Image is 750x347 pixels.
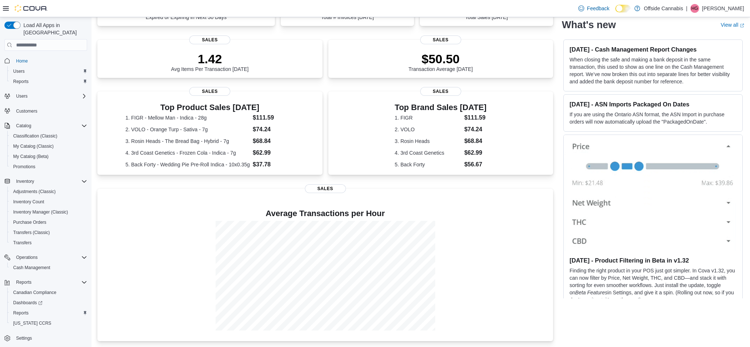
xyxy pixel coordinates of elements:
[13,230,50,235] span: Transfers (Classic)
[16,279,31,285] span: Reports
[562,19,616,31] h2: What's new
[10,197,47,206] a: Inventory Count
[253,148,294,157] dd: $62.99
[570,111,736,125] p: If you are using the Ontario ASN format, the ASN Import in purchase orders will now automatically...
[10,238,87,247] span: Transfers
[1,277,90,287] button: Reports
[1,121,90,131] button: Catalog
[189,87,230,96] span: Sales
[7,66,90,76] button: Users
[7,131,90,141] button: Classification (Classic)
[1,176,90,186] button: Inventory
[16,335,32,341] span: Settings
[16,254,38,260] span: Operations
[13,290,56,295] span: Canadian Compliance
[690,4,699,13] div: Holly Garel
[7,197,90,207] button: Inventory Count
[305,184,346,193] span: Sales
[7,238,90,248] button: Transfers
[10,67,87,76] span: Users
[10,288,59,297] a: Canadian Compliance
[10,309,31,317] a: Reports
[13,278,87,287] span: Reports
[253,137,294,146] dd: $68.84
[13,164,36,170] span: Promotions
[171,52,249,72] div: Avg Items Per Transaction [DATE]
[10,208,71,216] a: Inventory Manager (Classic)
[10,218,87,227] span: Purchase Orders
[10,319,54,328] a: [US_STATE] CCRS
[615,12,616,13] span: Dark Mode
[1,106,90,116] button: Customers
[10,228,87,237] span: Transfers (Classic)
[13,265,50,271] span: Cash Management
[10,298,45,307] a: Dashboards
[721,22,744,28] a: View allExternal link
[10,208,87,216] span: Inventory Manager (Classic)
[13,107,40,116] a: Customers
[7,227,90,238] button: Transfers (Classic)
[464,113,486,122] dd: $111.59
[13,333,87,343] span: Settings
[7,298,90,308] a: Dashboards
[253,113,294,122] dd: $111.59
[13,143,54,149] span: My Catalog (Classic)
[20,22,87,36] span: Load All Apps in [GEOGRAPHIC_DATA]
[13,154,49,159] span: My Catalog (Beta)
[10,228,53,237] a: Transfers (Classic)
[7,186,90,197] button: Adjustments (Classic)
[126,126,250,133] dt: 2. VOLO - Orange Turp - Sativa - 7g
[10,298,87,307] span: Dashboards
[615,5,631,12] input: Dark Mode
[464,160,486,169] dd: $56.67
[7,207,90,217] button: Inventory Manager (Classic)
[702,4,744,13] p: [PERSON_NAME]
[126,114,250,121] dt: 1. FIGR - Mellow Man - Indica - 28g
[420,35,461,44] span: Sales
[189,35,230,44] span: Sales
[10,319,87,328] span: Washington CCRS
[13,92,87,101] span: Users
[16,108,37,114] span: Customers
[686,4,687,13] p: |
[13,334,35,343] a: Settings
[570,267,736,303] p: Finding the right product in your POS just got simpler. In Cova v1.32, you can now filter by Pric...
[7,318,90,328] button: [US_STATE] CCRS
[13,199,44,205] span: Inventory Count
[10,152,52,161] a: My Catalog (Beta)
[644,4,683,13] p: Offside Cannabis
[13,79,29,84] span: Reports
[1,91,90,101] button: Users
[7,76,90,87] button: Reports
[7,217,90,227] button: Purchase Orders
[10,263,87,272] span: Cash Management
[464,137,486,146] dd: $68.84
[13,121,34,130] button: Catalog
[7,151,90,162] button: My Catalog (Beta)
[10,288,87,297] span: Canadian Compliance
[10,132,60,140] a: Classification (Classic)
[408,52,473,66] p: $50.50
[408,52,473,72] div: Transaction Average [DATE]
[13,189,56,195] span: Adjustments (Classic)
[253,125,294,134] dd: $74.24
[13,310,29,316] span: Reports
[126,161,250,168] dt: 5. Back Forty - Wedding Pie Pre-Roll Indica - 10x0.35g
[16,178,34,184] span: Inventory
[10,132,87,140] span: Classification (Classic)
[10,162,87,171] span: Promotions
[7,287,90,298] button: Canadian Compliance
[10,152,87,161] span: My Catalog (Beta)
[13,56,87,65] span: Home
[10,162,38,171] a: Promotions
[13,68,25,74] span: Users
[13,177,37,186] button: Inventory
[10,77,87,86] span: Reports
[13,121,87,130] span: Catalog
[16,58,28,64] span: Home
[10,263,53,272] a: Cash Management
[395,137,461,145] dt: 3. Rosin Heads
[740,23,744,27] svg: External link
[10,238,34,247] a: Transfers
[13,177,87,186] span: Inventory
